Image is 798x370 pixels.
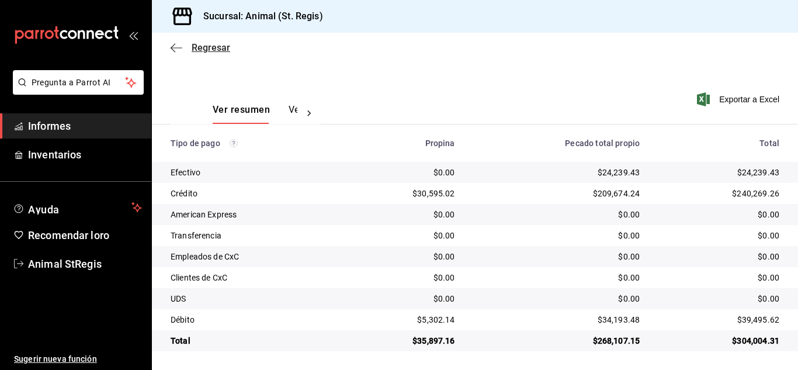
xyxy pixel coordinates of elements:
[433,273,455,282] font: $0.00
[171,42,230,53] button: Regresar
[213,103,297,124] div: pestañas de navegación
[618,294,640,303] font: $0.00
[171,273,227,282] font: Clientes de CxC
[412,336,455,345] font: $35,897.16
[565,139,640,148] font: Pecado total propio
[758,210,779,219] font: $0.00
[13,70,144,95] button: Pregunta a Parrot AI
[758,252,779,261] font: $0.00
[171,139,220,148] font: Tipo de pago
[28,229,109,241] font: Recomendar loro
[230,139,238,147] svg: Los pagos realizados con Pay y otras terminales son montos brutos.
[289,104,332,115] font: Ver pagos
[593,336,640,345] font: $268,107.15
[732,189,779,198] font: $240,269.26
[618,252,640,261] font: $0.00
[618,273,640,282] font: $0.00
[28,258,102,270] font: Animal StRegis
[171,231,221,240] font: Transferencia
[417,315,454,324] font: $5,302.14
[8,85,144,97] a: Pregunta a Parrot AI
[618,231,640,240] font: $0.00
[433,168,455,177] font: $0.00
[171,294,186,303] font: UDS
[598,315,640,324] font: $34,193.48
[28,203,60,216] font: Ayuda
[737,168,780,177] font: $24,239.43
[171,252,239,261] font: Empleados de CxC
[203,11,323,22] font: Sucursal: Animal (St. Regis)
[732,336,779,345] font: $304,004.31
[737,315,780,324] font: $39,495.62
[171,168,200,177] font: Efectivo
[32,78,111,87] font: Pregunta a Parrot AI
[171,210,237,219] font: American Express
[425,139,455,148] font: Propina
[759,139,779,148] font: Total
[598,168,640,177] font: $24,239.43
[433,252,455,261] font: $0.00
[758,273,779,282] font: $0.00
[433,210,455,219] font: $0.00
[129,30,138,40] button: abrir_cajón_menú
[618,210,640,219] font: $0.00
[412,189,455,198] font: $30,595.02
[14,354,97,364] font: Sugerir nueva función
[213,104,270,115] font: Ver resumen
[171,189,197,198] font: Crédito
[192,42,230,53] font: Regresar
[171,315,195,324] font: Débito
[593,189,640,198] font: $209,674.24
[758,231,779,240] font: $0.00
[758,294,779,303] font: $0.00
[433,294,455,303] font: $0.00
[699,92,779,106] button: Exportar a Excel
[171,336,190,345] font: Total
[433,231,455,240] font: $0.00
[719,95,779,104] font: Exportar a Excel
[28,148,81,161] font: Inventarios
[28,120,71,132] font: Informes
